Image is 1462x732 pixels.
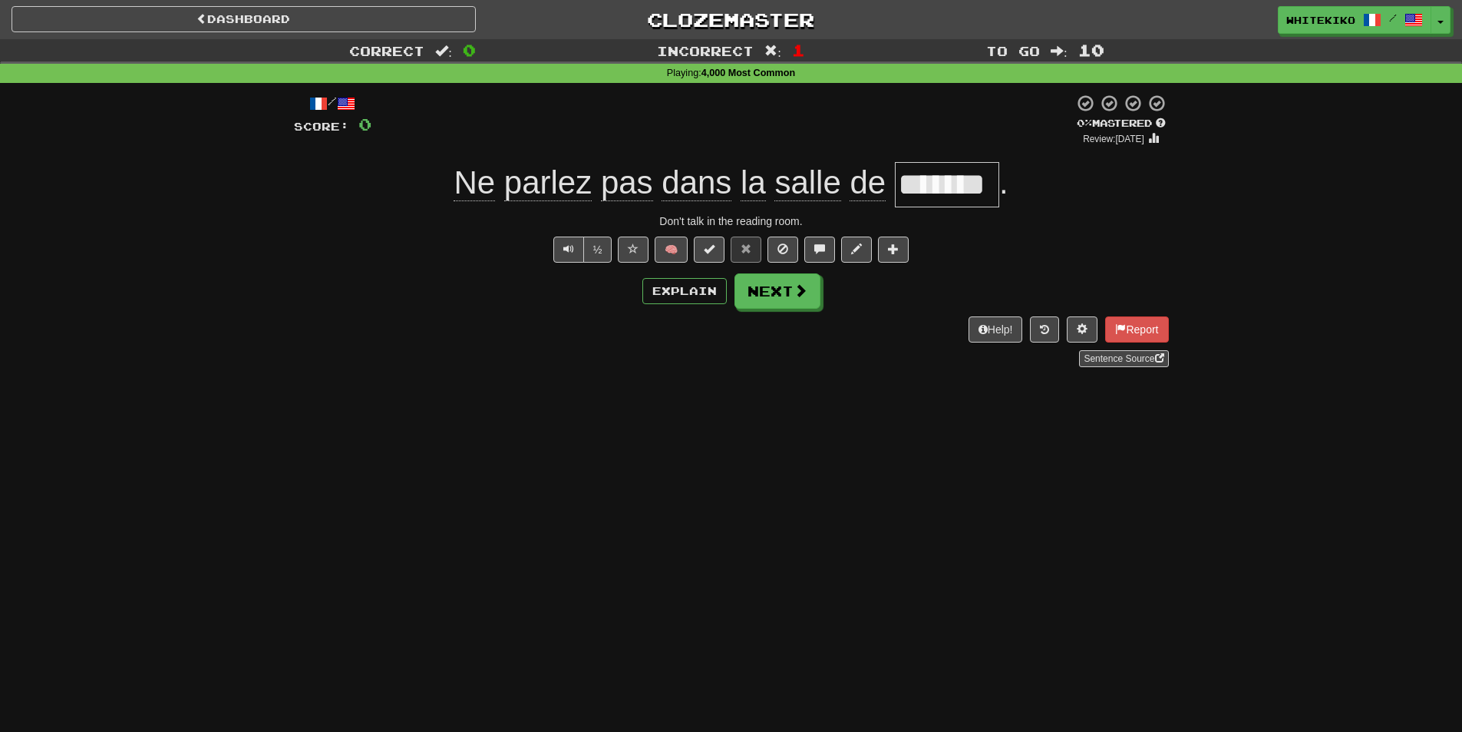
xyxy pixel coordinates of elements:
span: 0 [358,114,371,134]
strong: 4,000 Most Common [701,68,795,78]
button: Round history (alt+y) [1030,316,1059,343]
button: Reset to 0% Mastered (alt+r) [731,237,761,263]
button: Set this sentence to 100% Mastered (alt+m) [694,237,724,263]
span: : [1051,45,1068,58]
span: la [741,164,766,201]
button: Add to collection (alt+a) [878,237,909,263]
button: Play sentence audio (ctl+space) [553,237,584,263]
span: dans [662,164,731,201]
span: de [850,164,886,201]
span: 1 [792,41,805,59]
div: / [294,94,371,113]
button: Explain [642,278,727,304]
span: parlez [504,164,592,201]
span: Score: [294,120,349,133]
span: : [435,45,452,58]
span: Ne [454,164,495,201]
button: Discuss sentence (alt+u) [804,237,835,263]
small: Review: [DATE] [1083,134,1144,144]
button: ½ [583,237,612,263]
div: Don't talk in the reading room. [294,214,1169,229]
span: 0 % [1077,117,1092,129]
span: Incorrect [657,43,754,58]
button: Next [734,273,820,309]
span: To go [986,43,1040,58]
span: : [764,45,781,58]
button: Edit sentence (alt+d) [841,237,872,263]
span: salle [774,164,840,201]
span: pas [601,164,653,201]
button: Favorite sentence (alt+f) [618,237,648,263]
div: Text-to-speech controls [550,237,612,263]
span: . [999,164,1008,200]
a: Clozemaster [499,6,963,33]
span: / [1389,12,1397,23]
span: 0 [463,41,476,59]
span: whitekiko [1286,13,1355,27]
a: whitekiko / [1278,6,1431,34]
a: Sentence Source [1079,350,1168,367]
span: 10 [1078,41,1104,59]
a: Dashboard [12,6,476,32]
button: Ignore sentence (alt+i) [767,237,798,263]
button: Report [1105,316,1168,343]
div: Mastered [1074,117,1169,131]
button: 🧠 [655,237,688,263]
span: Correct [349,43,424,58]
button: Help! [969,316,1023,343]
